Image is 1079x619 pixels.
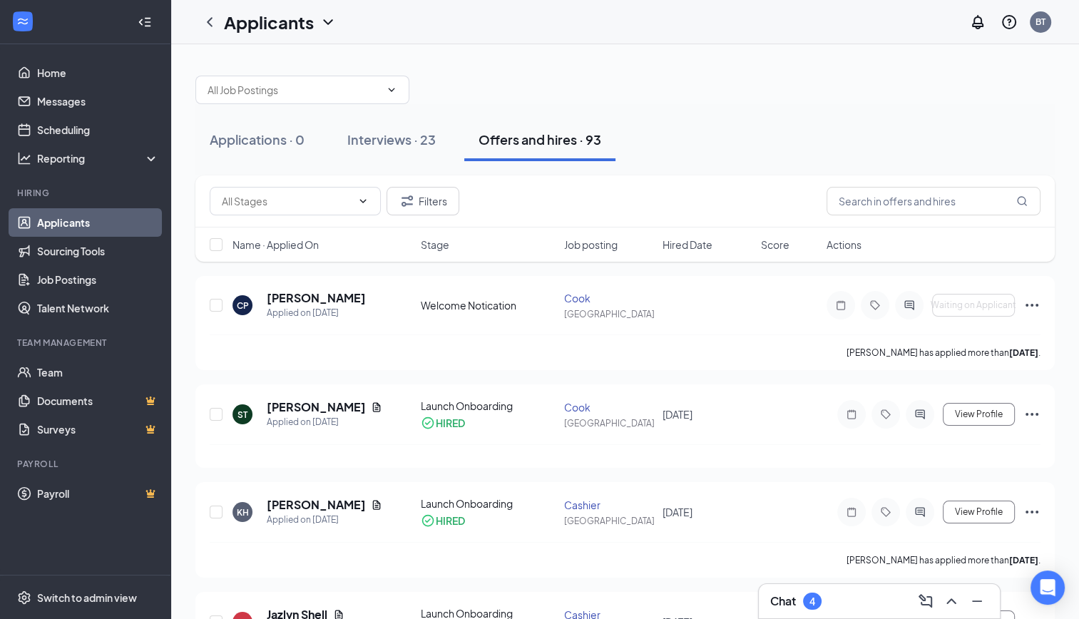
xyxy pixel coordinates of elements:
[421,298,556,312] div: Welcome Notication
[479,131,601,148] div: Offers and hires · 93
[843,506,860,518] svg: Note
[1023,297,1040,314] svg: Ellipses
[1001,14,1018,31] svg: QuestionInfo
[1009,347,1038,358] b: [DATE]
[37,415,159,444] a: SurveysCrown
[267,290,366,306] h5: [PERSON_NAME]
[37,58,159,87] a: Home
[208,82,380,98] input: All Job Postings
[201,14,218,31] svg: ChevronLeft
[347,131,436,148] div: Interviews · 23
[37,358,159,387] a: Team
[421,237,449,252] span: Stage
[387,187,459,215] button: Filter Filters
[232,237,319,252] span: Name · Applied On
[1035,16,1045,28] div: BT
[37,208,159,237] a: Applicants
[17,151,31,165] svg: Analysis
[847,347,1040,359] p: [PERSON_NAME] has applied more than .
[319,14,337,31] svg: ChevronDown
[843,409,860,420] svg: Note
[761,237,789,252] span: Score
[237,409,247,421] div: ST
[866,300,884,311] svg: Tag
[267,513,382,527] div: Applied on [DATE]
[37,387,159,415] a: DocumentsCrown
[663,408,692,421] span: [DATE]
[969,14,986,31] svg: Notifications
[1009,555,1038,566] b: [DATE]
[267,306,366,320] div: Applied on [DATE]
[371,499,382,511] svg: Document
[1023,503,1040,521] svg: Ellipses
[222,193,352,209] input: All Stages
[877,409,894,420] svg: Tag
[770,593,796,609] h3: Chat
[37,265,159,294] a: Job Postings
[17,590,31,605] svg: Settings
[931,300,1016,310] span: Waiting on Applicant
[138,15,152,29] svg: Collapse
[37,590,137,605] div: Switch to admin view
[267,497,365,513] h5: [PERSON_NAME]
[37,116,159,144] a: Scheduling
[1023,406,1040,423] svg: Ellipses
[932,294,1015,317] button: Waiting on Applicant
[968,593,986,610] svg: Minimize
[847,554,1040,566] p: [PERSON_NAME] has applied more than .
[564,417,654,429] div: [GEOGRAPHIC_DATA]
[966,590,988,613] button: Minimize
[564,498,654,512] div: Cashier
[1031,571,1065,605] div: Open Intercom Messenger
[1016,195,1028,207] svg: MagnifyingGlass
[827,237,861,252] span: Actions
[224,10,314,34] h1: Applicants
[357,195,369,207] svg: ChevronDown
[371,401,382,413] svg: Document
[421,416,435,430] svg: CheckmarkCircle
[832,300,849,311] svg: Note
[564,400,654,414] div: Cook
[17,337,156,349] div: Team Management
[943,501,1015,523] button: View Profile
[564,291,654,305] div: Cook
[436,513,465,528] div: HIRED
[877,506,894,518] svg: Tag
[386,84,397,96] svg: ChevronDown
[901,300,918,311] svg: ActiveChat
[37,87,159,116] a: Messages
[809,595,815,608] div: 4
[955,507,1003,517] span: View Profile
[436,416,465,430] div: HIRED
[564,515,654,527] div: [GEOGRAPHIC_DATA]
[210,131,305,148] div: Applications · 0
[237,506,249,518] div: KH
[16,14,30,29] svg: WorkstreamLogo
[911,506,929,518] svg: ActiveChat
[17,458,156,470] div: Payroll
[237,300,249,312] div: CP
[663,506,692,518] span: [DATE]
[663,237,712,252] span: Hired Date
[564,308,654,320] div: [GEOGRAPHIC_DATA]
[943,593,960,610] svg: ChevronUp
[914,590,937,613] button: ComposeMessage
[37,237,159,265] a: Sourcing Tools
[917,593,934,610] svg: ComposeMessage
[564,237,618,252] span: Job posting
[943,403,1015,426] button: View Profile
[955,409,1003,419] span: View Profile
[37,294,159,322] a: Talent Network
[37,479,159,508] a: PayrollCrown
[267,415,382,429] div: Applied on [DATE]
[827,187,1040,215] input: Search in offers and hires
[37,151,160,165] div: Reporting
[421,513,435,528] svg: CheckmarkCircle
[911,409,929,420] svg: ActiveChat
[17,187,156,199] div: Hiring
[421,399,556,413] div: Launch Onboarding
[940,590,963,613] button: ChevronUp
[421,496,556,511] div: Launch Onboarding
[399,193,416,210] svg: Filter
